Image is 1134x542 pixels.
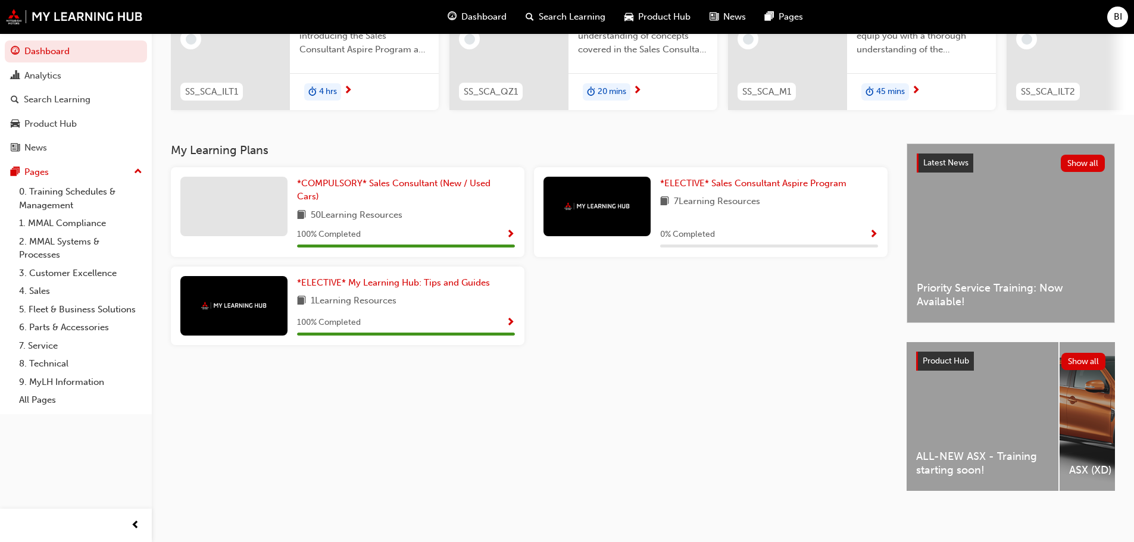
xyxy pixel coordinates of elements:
[869,230,878,240] span: Show Progress
[185,85,238,99] span: SS_SCA_ILT1
[297,316,361,330] span: 100 % Completed
[5,161,147,183] button: Pages
[131,518,140,533] span: prev-icon
[297,178,491,202] span: *COMPULSORY* Sales Consultant (New / Used Cars)
[506,315,515,330] button: Show Progress
[700,5,755,29] a: news-iconNews
[171,143,888,157] h3: My Learning Plans
[923,158,969,168] span: Latest News
[297,177,515,203] a: *COMPULSORY* Sales Consultant (New / Used Cars)
[5,65,147,87] a: Analytics
[14,233,147,264] a: 2. MMAL Systems & Processes
[907,143,1115,323] a: Latest NewsShow allPriority Service Training: Now Available!
[5,113,147,135] a: Product Hub
[876,85,905,99] span: 45 mins
[14,318,147,337] a: 6. Parts & Accessories
[464,34,475,45] span: learningRecordVerb_NONE-icon
[438,5,516,29] a: guage-iconDashboard
[1061,155,1105,172] button: Show all
[539,10,605,24] span: Search Learning
[24,93,90,106] div: Search Learning
[464,85,518,99] span: SS_SCA_QZ1
[299,16,429,57] span: Online instructor led session introducing the Sales Consultant Aspire Program and outlining what ...
[14,337,147,355] a: 7. Service
[564,202,630,210] img: mmal
[911,86,920,96] span: next-icon
[742,85,791,99] span: SS_SCA_M1
[660,195,669,209] span: book-icon
[14,183,147,214] a: 0. Training Schedules & Management
[660,228,715,242] span: 0 % Completed
[319,85,337,99] span: 4 hrs
[866,84,874,100] span: duration-icon
[297,294,306,309] span: book-icon
[201,302,267,309] img: mmal
[14,355,147,373] a: 8. Technical
[1114,10,1122,24] span: BI
[134,164,142,180] span: up-icon
[1021,85,1075,99] span: SS_SCA_ILT2
[526,10,534,24] span: search-icon
[779,10,803,24] span: Pages
[14,373,147,391] a: 9. MyLH Information
[448,10,457,24] span: guage-icon
[710,10,718,24] span: news-icon
[506,227,515,242] button: Show Progress
[916,352,1105,371] a: Product HubShow all
[578,16,708,57] span: Designed to test your understanding of concepts covered in the Sales Consultant Aspire Program 'P...
[1107,7,1128,27] button: BI
[516,5,615,29] a: search-iconSearch Learning
[297,228,361,242] span: 100 % Completed
[5,137,147,159] a: News
[297,276,495,290] a: *ELECTIVE* My Learning Hub: Tips and Guides
[186,34,196,45] span: learningRecordVerb_NONE-icon
[297,208,306,223] span: book-icon
[11,119,20,130] span: car-icon
[297,277,490,288] span: *ELECTIVE* My Learning Hub: Tips and Guides
[14,264,147,283] a: 3. Customer Excellence
[14,282,147,300] a: 4. Sales
[24,165,49,179] div: Pages
[11,143,20,153] span: news-icon
[1021,34,1032,45] span: learningRecordVerb_NONE-icon
[923,356,969,366] span: Product Hub
[598,85,626,99] span: 20 mins
[24,117,77,131] div: Product Hub
[24,69,61,83] div: Analytics
[907,342,1058,491] a: ALL-NEW ASX - Training starting soon!
[743,34,754,45] span: learningRecordVerb_NONE-icon
[5,38,147,161] button: DashboardAnalyticsSearch LearningProduct HubNews
[587,84,595,100] span: duration-icon
[1061,353,1106,370] button: Show all
[624,10,633,24] span: car-icon
[506,230,515,240] span: Show Progress
[638,10,691,24] span: Product Hub
[14,214,147,233] a: 1. MMAL Compliance
[11,71,20,82] span: chart-icon
[765,10,774,24] span: pages-icon
[660,177,851,190] a: *ELECTIVE* Sales Consultant Aspire Program
[308,84,317,100] span: duration-icon
[343,86,352,96] span: next-icon
[5,89,147,111] a: Search Learning
[11,95,19,105] span: search-icon
[916,450,1049,477] span: ALL-NEW ASX - Training starting soon!
[11,167,20,178] span: pages-icon
[5,40,147,62] a: Dashboard
[869,227,878,242] button: Show Progress
[311,294,396,309] span: 1 Learning Resources
[917,153,1105,173] a: Latest NewsShow all
[674,195,760,209] span: 7 Learning Resources
[311,208,402,223] span: 50 Learning Resources
[633,86,642,96] span: next-icon
[461,10,507,24] span: Dashboard
[660,178,846,189] span: *ELECTIVE* Sales Consultant Aspire Program
[917,281,1105,308] span: Priority Service Training: Now Available!
[723,10,746,24] span: News
[6,9,143,24] img: mmal
[755,5,813,29] a: pages-iconPages
[14,391,147,409] a: All Pages
[14,300,147,319] a: 5. Fleet & Business Solutions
